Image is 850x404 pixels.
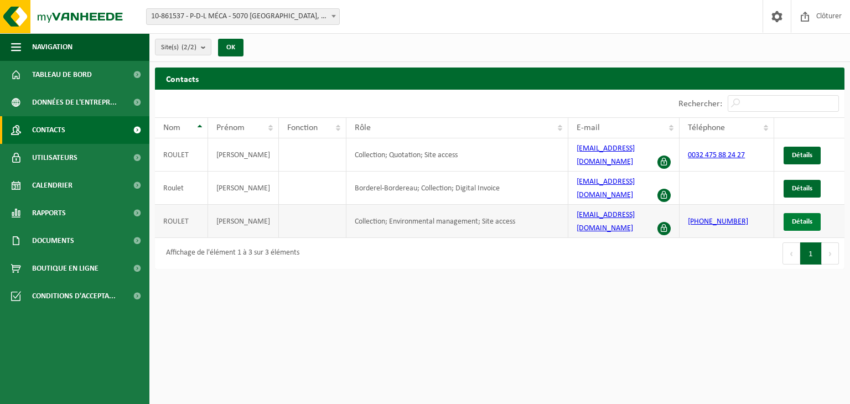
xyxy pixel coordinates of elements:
[32,61,92,89] span: Tableau de bord
[822,242,839,265] button: Next
[147,9,339,24] span: 10-861537 - P-D-L MÉCA - 5070 FOSSES-LA-VILLE, ROUTE DE TAMINES 210A
[155,39,211,55] button: Site(s)(2/2)
[784,213,821,231] a: Détails
[161,39,196,56] span: Site(s)
[32,172,72,199] span: Calendrier
[32,89,117,116] span: Données de l'entrepr...
[155,205,208,238] td: ROULET
[346,138,568,172] td: Collection; Quotation; Site access
[32,33,72,61] span: Navigation
[688,123,725,132] span: Téléphone
[32,144,77,172] span: Utilisateurs
[32,227,74,255] span: Documents
[792,218,812,225] span: Détails
[688,151,745,159] a: 0032 475 88 24 27
[208,138,279,172] td: [PERSON_NAME]
[208,172,279,205] td: [PERSON_NAME]
[688,217,748,226] a: [PHONE_NUMBER]
[346,205,568,238] td: Collection; Environmental management; Site access
[32,282,116,310] span: Conditions d'accepta...
[577,178,635,199] a: [EMAIL_ADDRESS][DOMAIN_NAME]
[287,123,318,132] span: Fonction
[155,172,208,205] td: Roulet
[32,199,66,227] span: Rapports
[784,147,821,164] a: Détails
[577,123,600,132] span: E-mail
[32,255,99,282] span: Boutique en ligne
[146,8,340,25] span: 10-861537 - P-D-L MÉCA - 5070 FOSSES-LA-VILLE, ROUTE DE TAMINES 210A
[792,185,812,192] span: Détails
[346,172,568,205] td: Borderel-Bordereau; Collection; Digital Invoice
[800,242,822,265] button: 1
[216,123,245,132] span: Prénom
[678,100,722,108] label: Rechercher:
[163,123,180,132] span: Nom
[792,152,812,159] span: Détails
[160,244,299,263] div: Affichage de l'élément 1 à 3 sur 3 éléments
[218,39,243,56] button: OK
[182,44,196,51] count: (2/2)
[577,144,635,166] a: [EMAIL_ADDRESS][DOMAIN_NAME]
[155,138,208,172] td: ROULET
[155,68,844,89] h2: Contacts
[355,123,371,132] span: Rôle
[784,180,821,198] a: Détails
[208,205,279,238] td: [PERSON_NAME]
[782,242,800,265] button: Previous
[32,116,65,144] span: Contacts
[577,211,635,232] a: [EMAIL_ADDRESS][DOMAIN_NAME]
